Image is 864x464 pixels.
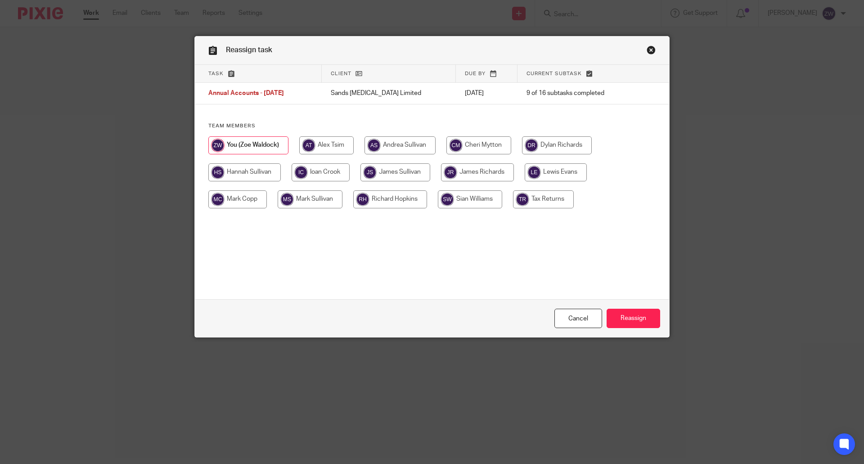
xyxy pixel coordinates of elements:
[517,83,636,104] td: 9 of 16 subtasks completed
[647,45,656,58] a: Close this dialog window
[331,89,447,98] p: Sands [MEDICAL_DATA] Limited
[208,122,656,130] h4: Team members
[208,90,284,97] span: Annual Accounts - [DATE]
[465,89,508,98] p: [DATE]
[526,71,582,76] span: Current subtask
[331,71,351,76] span: Client
[226,46,272,54] span: Reassign task
[465,71,486,76] span: Due by
[554,309,602,328] a: Close this dialog window
[208,71,224,76] span: Task
[607,309,660,328] input: Reassign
